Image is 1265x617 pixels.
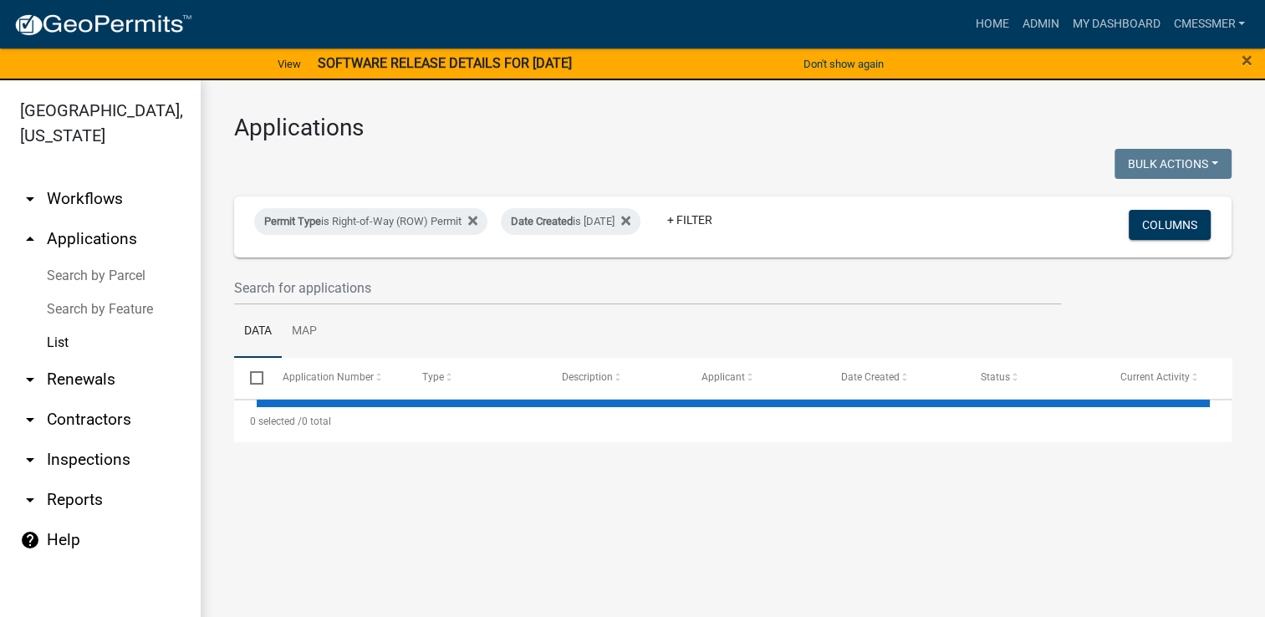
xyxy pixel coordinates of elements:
span: Date Created [841,371,900,383]
span: Application Number [283,371,374,383]
span: Type [422,371,444,383]
datatable-header-cell: Date Created [825,358,965,398]
a: Admin [1015,8,1065,40]
a: Home [968,8,1015,40]
button: Bulk Actions [1115,149,1232,179]
datatable-header-cell: Type [406,358,545,398]
i: arrow_drop_down [20,450,40,470]
i: arrow_drop_down [20,410,40,430]
a: My Dashboard [1065,8,1166,40]
span: Applicant [701,371,745,383]
span: Date Created [511,215,573,227]
button: Don't show again [797,50,890,78]
a: View [271,50,308,78]
h3: Applications [234,114,1232,142]
button: Close [1242,50,1252,70]
span: 0 selected / [250,416,302,427]
datatable-header-cell: Application Number [266,358,406,398]
i: arrow_drop_up [20,229,40,249]
a: Map [282,305,327,359]
span: Permit Type [264,215,321,227]
input: Search for applications [234,271,1061,305]
div: is [DATE] [501,208,640,235]
a: cmessmer [1166,8,1252,40]
i: arrow_drop_down [20,189,40,209]
span: Status [981,371,1010,383]
datatable-header-cell: Current Activity [1104,358,1244,398]
span: × [1242,48,1252,72]
i: arrow_drop_down [20,490,40,510]
a: + Filter [654,205,726,235]
div: 0 total [234,400,1232,442]
div: is Right-of-Way (ROW) Permit [254,208,487,235]
span: Description [562,371,613,383]
button: Columns [1129,210,1211,240]
i: help [20,530,40,550]
datatable-header-cell: Applicant [686,358,825,398]
span: Current Activity [1120,371,1190,383]
strong: SOFTWARE RELEASE DETAILS FOR [DATE] [318,55,572,71]
datatable-header-cell: Select [234,358,266,398]
i: arrow_drop_down [20,370,40,390]
a: Data [234,305,282,359]
datatable-header-cell: Status [965,358,1104,398]
datatable-header-cell: Description [546,358,686,398]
